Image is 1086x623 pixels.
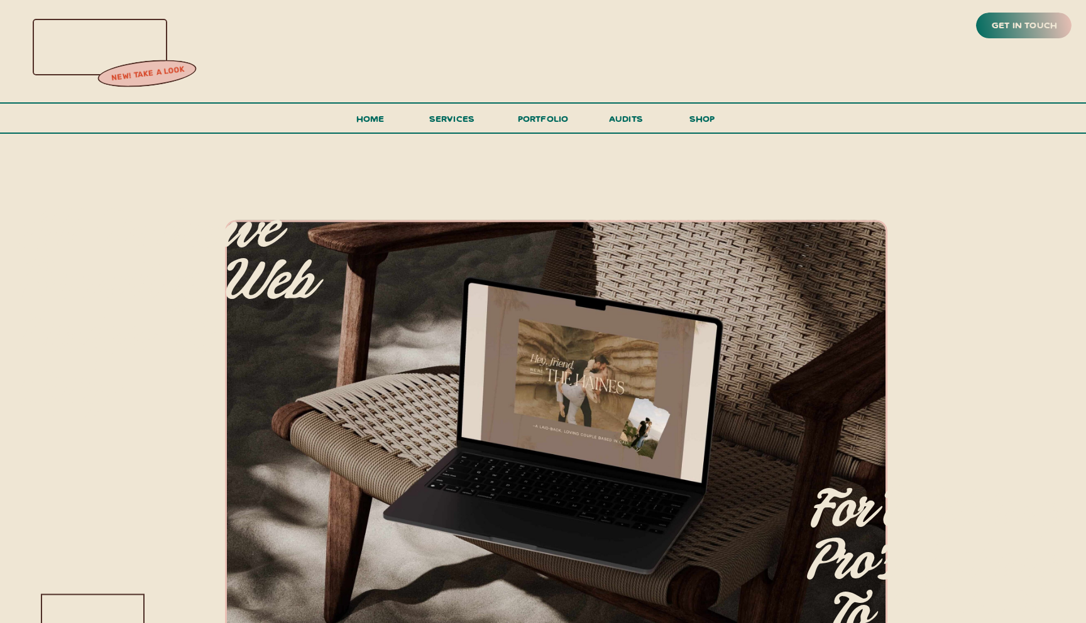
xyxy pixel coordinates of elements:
[429,112,475,124] span: services
[351,111,390,134] a: Home
[96,62,199,87] a: new! take a look
[513,111,573,134] a: portfolio
[672,111,732,133] a: shop
[18,205,318,382] p: All-inclusive branding, web design & copy
[425,111,478,134] a: services
[989,17,1060,35] a: get in touch
[607,111,645,133] a: audits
